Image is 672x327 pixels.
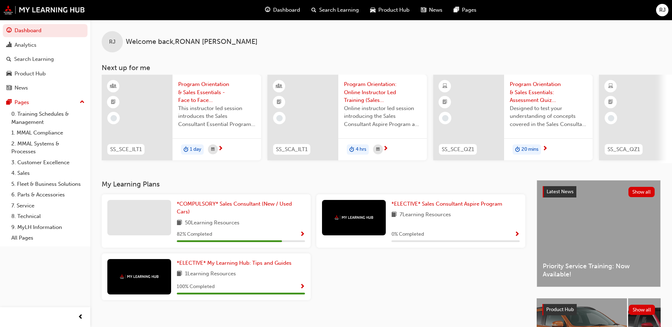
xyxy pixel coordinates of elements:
[442,145,474,154] span: SS_SCE_QZ1
[448,3,482,17] a: pages-iconPages
[15,98,29,107] div: Pages
[546,306,574,312] span: Product Hub
[391,230,424,239] span: 0 % Completed
[15,84,28,92] div: News
[9,222,87,233] a: 9. MyLH Information
[183,145,188,154] span: duration-icon
[421,6,426,15] span: news-icon
[543,186,655,197] a: Latest NewsShow all
[370,6,375,15] span: car-icon
[462,6,476,14] span: Pages
[259,3,306,17] a: guage-iconDashboard
[102,75,261,160] a: SS_SCE_ILT1Program Orientation & Sales Essentials - Face to Face Instructor Led Training (Sales C...
[9,109,87,127] a: 0. Training Schedules & Management
[319,6,359,14] span: Search Learning
[111,98,116,107] span: booktick-icon
[126,38,258,46] span: Welcome back , RONAN [PERSON_NAME]
[111,82,116,91] span: learningResourceType_INSTRUCTOR_LED-icon
[111,115,117,121] span: learningRecordVerb_NONE-icon
[300,230,305,239] button: Show Progress
[178,80,255,104] span: Program Orientation & Sales Essentials - Face to Face Instructor Led Training (Sales Consultant E...
[442,82,447,91] span: learningResourceType_ELEARNING-icon
[6,56,11,63] span: search-icon
[177,230,212,239] span: 82 % Completed
[110,145,142,154] span: SS_SCE_ILT1
[3,67,87,80] a: Product Hub
[415,3,448,17] a: news-iconNews
[14,55,54,63] div: Search Learning
[177,260,292,266] span: *ELECTIVE* My Learning Hub: Tips and Guides
[344,104,421,128] span: Online instructor led session introducing the Sales Consultant Aspire Program and outlining what ...
[9,138,87,157] a: 2. MMAL Systems & Processes
[9,157,87,168] a: 3. Customer Excellence
[311,6,316,15] span: search-icon
[514,230,520,239] button: Show Progress
[608,98,613,107] span: booktick-icon
[3,24,87,37] a: Dashboard
[4,5,85,15] img: mmal
[306,3,365,17] a: search-iconSearch Learning
[542,146,548,152] span: next-icon
[400,211,451,219] span: 7 Learning Resources
[276,115,283,121] span: learningRecordVerb_NONE-icon
[277,82,282,91] span: learningResourceType_INSTRUCTOR_LED-icon
[3,96,87,109] button: Pages
[429,6,442,14] span: News
[300,284,305,290] span: Show Progress
[267,75,427,160] a: SS_SCA_ILT1Program Orientation: Online Instructor Led Training (Sales Consultant Aspire Program)O...
[6,85,12,91] span: news-icon
[3,53,87,66] a: Search Learning
[177,219,182,228] span: book-icon
[9,189,87,200] a: 6. Parts & Accessories
[9,168,87,179] a: 4. Sales
[3,39,87,52] a: Analytics
[102,180,525,188] h3: My Learning Plans
[521,145,538,154] span: 20 mins
[608,115,614,121] span: learningRecordVerb_NONE-icon
[78,313,83,322] span: prev-icon
[177,283,215,291] span: 100 % Completed
[6,99,12,106] span: pages-icon
[391,211,397,219] span: book-icon
[6,28,12,34] span: guage-icon
[515,145,520,154] span: duration-icon
[265,6,270,15] span: guage-icon
[177,201,292,215] span: *COMPULSORY* Sales Consultant (New / Used Cars)
[9,127,87,138] a: 1. MMAL Compliance
[190,145,201,154] span: 1 day
[365,3,415,17] a: car-iconProduct Hub
[109,38,115,46] span: RJ
[378,6,410,14] span: Product Hub
[391,200,505,208] a: *ELECTIVE* Sales Consultant Aspire Program
[510,80,587,104] span: Program Orientation & Sales Essentials: Assessment Quiz (Sales Consultant Essential Program)
[6,42,12,48] span: chart-icon
[120,274,159,279] img: mmal
[300,231,305,238] span: Show Progress
[629,305,655,315] button: Show all
[80,98,85,107] span: up-icon
[15,70,46,78] div: Product Hub
[344,80,421,104] span: Program Orientation: Online Instructor Led Training (Sales Consultant Aspire Program)
[433,75,593,160] a: SS_SCE_QZ1Program Orientation & Sales Essentials: Assessment Quiz (Sales Consultant Essential Pro...
[608,145,640,154] span: SS_SCA_QZ1
[300,282,305,291] button: Show Progress
[334,215,373,220] img: mmal
[90,64,672,72] h3: Next up for me
[442,115,448,121] span: learningRecordVerb_NONE-icon
[383,146,388,152] span: next-icon
[542,304,655,315] a: Product HubShow all
[218,146,223,152] span: next-icon
[185,270,236,279] span: 1 Learning Resources
[277,98,282,107] span: booktick-icon
[9,233,87,243] a: All Pages
[537,180,661,287] a: Latest NewsShow allPriority Service Training: Now Available!
[510,104,587,128] span: Designed to test your understanding of concepts covered in the Sales Consultant Essential Program...
[391,201,502,207] span: *ELECTIVE* Sales Consultant Aspire Program
[442,98,447,107] span: booktick-icon
[177,259,294,267] a: *ELECTIVE* My Learning Hub: Tips and Guides
[9,179,87,190] a: 5. Fleet & Business Solutions
[3,81,87,94] a: News
[656,4,668,16] button: RJ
